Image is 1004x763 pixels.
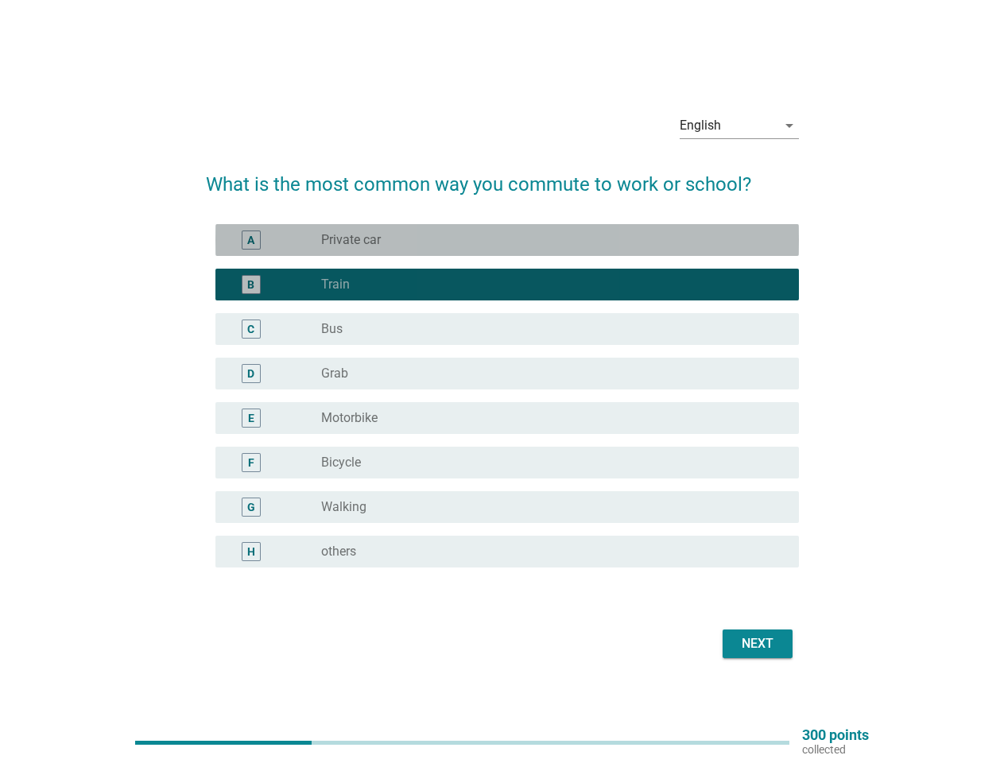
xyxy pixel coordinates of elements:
[321,277,350,292] label: Train
[247,544,255,560] div: H
[321,455,361,471] label: Bicycle
[321,544,356,560] label: others
[248,455,254,471] div: F
[247,499,255,516] div: G
[321,499,366,515] label: Walking
[723,629,793,658] button: Next
[321,232,381,248] label: Private car
[802,728,869,742] p: 300 points
[247,366,254,382] div: D
[780,116,799,135] i: arrow_drop_down
[735,634,780,653] div: Next
[248,410,254,427] div: E
[247,321,254,338] div: C
[321,410,378,426] label: Motorbike
[680,118,721,133] div: English
[802,742,869,757] p: collected
[321,321,343,337] label: Bus
[247,232,254,249] div: A
[247,277,254,293] div: B
[206,154,799,199] h2: What is the most common way you commute to work or school?
[321,366,348,381] label: Grab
